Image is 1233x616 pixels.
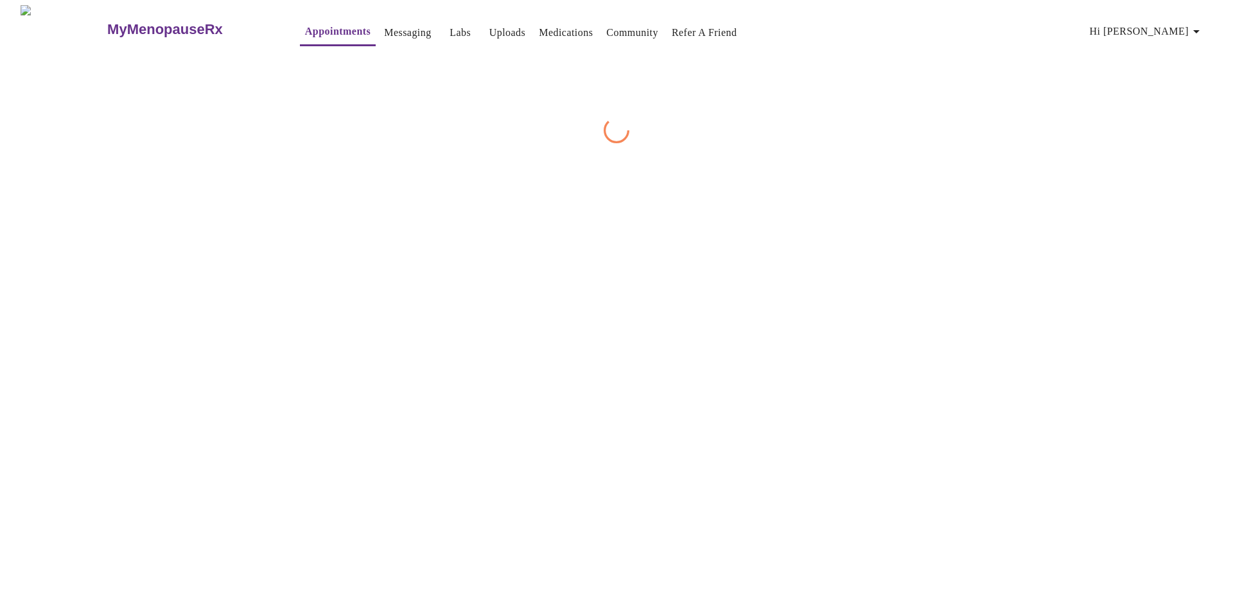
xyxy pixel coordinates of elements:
[539,24,593,42] a: Medications
[384,24,431,42] a: Messaging
[606,24,658,42] a: Community
[450,24,471,42] a: Labs
[489,24,526,42] a: Uploads
[1090,22,1204,40] span: Hi [PERSON_NAME]
[106,7,274,52] a: MyMenopauseRx
[667,20,742,46] button: Refer a Friend
[440,20,481,46] button: Labs
[21,5,106,53] img: MyMenopauseRx Logo
[484,20,531,46] button: Uploads
[1085,19,1209,44] button: Hi [PERSON_NAME]
[107,21,223,38] h3: MyMenopauseRx
[534,20,598,46] button: Medications
[672,24,737,42] a: Refer a Friend
[379,20,436,46] button: Messaging
[601,20,663,46] button: Community
[300,19,376,46] button: Appointments
[305,22,371,40] a: Appointments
